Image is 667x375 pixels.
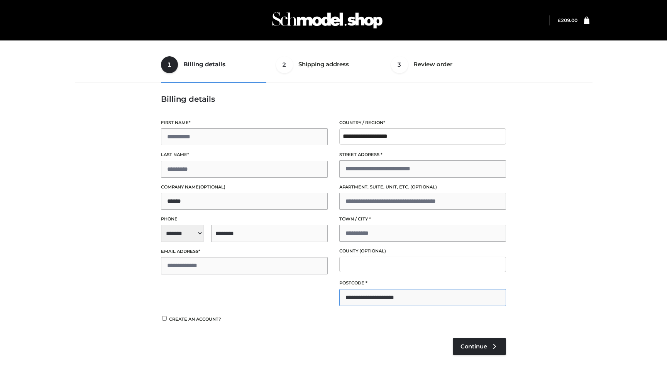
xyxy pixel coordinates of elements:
[339,279,506,287] label: Postcode
[161,248,328,255] label: Email address
[339,215,506,223] label: Town / City
[453,338,506,355] a: Continue
[161,151,328,158] label: Last name
[169,316,221,322] span: Create an account?
[558,17,561,23] span: £
[269,5,385,35] img: Schmodel Admin 964
[161,119,328,126] label: First name
[410,184,437,190] span: (optional)
[161,316,168,321] input: Create an account?
[339,151,506,158] label: Street address
[339,183,506,191] label: Apartment, suite, unit, etc.
[161,183,328,191] label: Company name
[558,17,577,23] a: £209.00
[161,215,328,223] label: Phone
[339,247,506,255] label: County
[199,184,225,190] span: (optional)
[460,343,487,350] span: Continue
[339,119,506,126] label: Country / Region
[161,94,506,104] h3: Billing details
[558,17,577,23] bdi: 209.00
[359,248,386,254] span: (optional)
